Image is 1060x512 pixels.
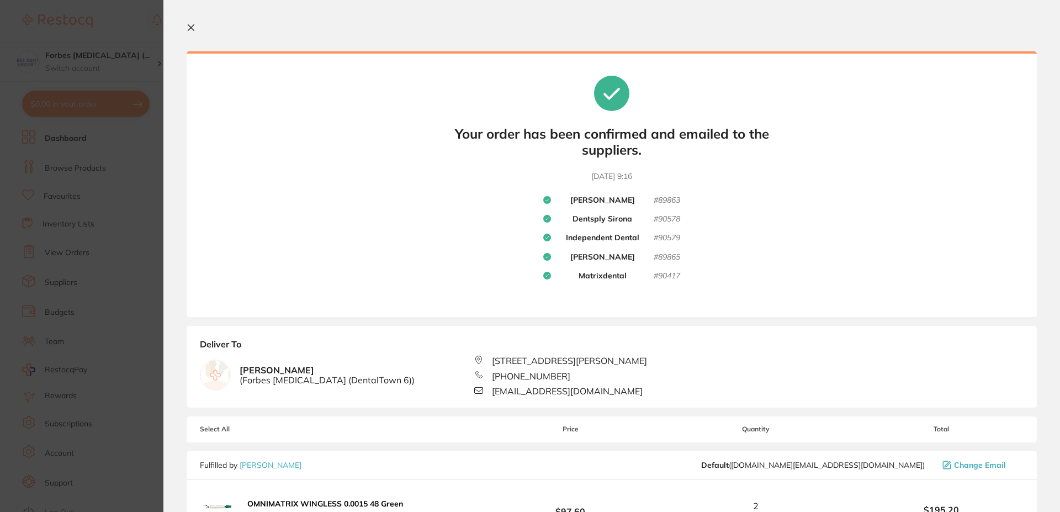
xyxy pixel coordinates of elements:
b: Matrixdental [579,271,627,281]
b: [PERSON_NAME] [570,196,635,205]
b: Dentsply Sirona [573,214,632,224]
b: OMNIMATRIX WINGLESS 0.0015 48 Green [247,499,403,509]
span: [EMAIL_ADDRESS][DOMAIN_NAME] [492,386,643,396]
b: [PERSON_NAME] [240,365,415,386]
small: # 89863 [654,196,680,205]
img: empty.jpg [200,360,230,390]
span: customer.care@henryschein.com.au [701,461,925,469]
b: Deliver To [200,339,1024,356]
span: [STREET_ADDRESS][PERSON_NAME] [492,356,647,366]
small: # 90417 [654,271,680,281]
span: Select All [200,425,310,433]
span: [PHONE_NUMBER] [492,371,570,381]
span: Total [859,425,1024,433]
b: Your order has been confirmed and emailed to the suppliers. [446,126,777,158]
b: [PERSON_NAME] [570,252,635,262]
span: 2 [753,501,759,511]
a: [PERSON_NAME] [240,460,301,470]
span: Price [488,425,653,433]
small: # 89865 [654,252,680,262]
b: Independent Dental [566,233,639,243]
p: Fulfilled by [200,461,301,469]
small: # 90578 [654,214,680,224]
small: # 90579 [654,233,680,243]
b: Default [701,460,729,470]
span: Quantity [653,425,859,433]
button: Change Email [939,460,1024,470]
time: [DATE] 9:16 [591,171,632,182]
span: ( Forbes [MEDICAL_DATA] (DentalTown 6) ) [240,375,415,385]
span: Change Email [954,461,1006,469]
